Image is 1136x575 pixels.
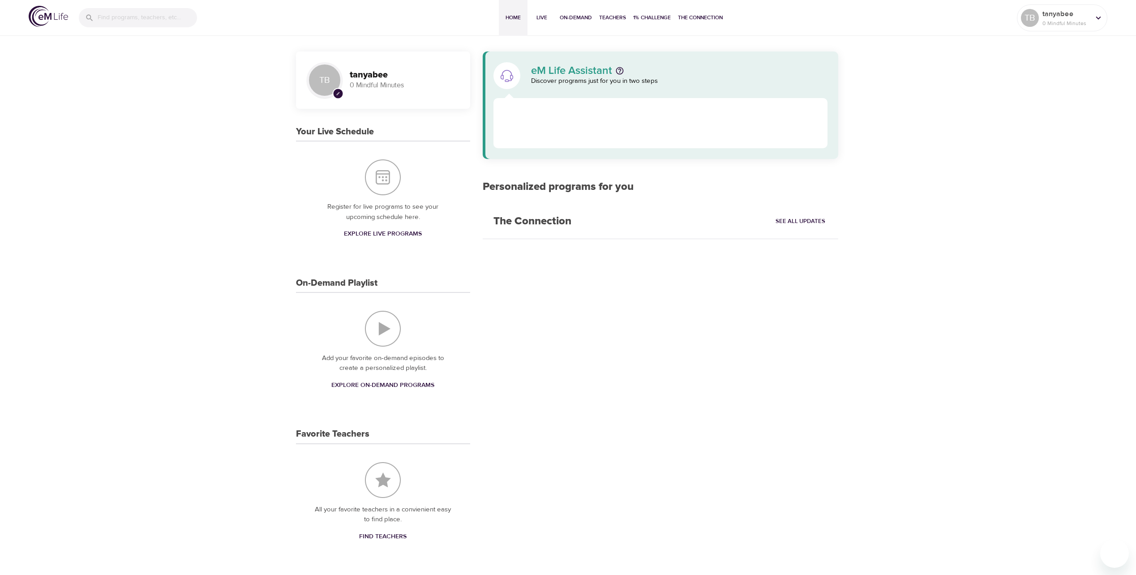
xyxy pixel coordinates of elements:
img: Favorite Teachers [365,462,401,498]
h3: tanyabee [350,70,459,80]
span: Find Teachers [359,531,407,542]
h3: Your Live Schedule [296,127,374,137]
h3: On-Demand Playlist [296,278,377,288]
iframe: Button to launch messaging window [1100,539,1129,568]
a: Explore On-Demand Programs [328,377,438,394]
span: On-Demand [560,13,592,22]
img: Your Live Schedule [365,159,401,195]
span: Teachers [599,13,626,22]
img: logo [29,6,68,27]
img: On-Demand Playlist [365,311,401,347]
p: Register for live programs to see your upcoming schedule here. [314,202,452,222]
p: 0 Mindful Minutes [1042,19,1090,27]
div: TB [1021,9,1039,27]
a: Explore Live Programs [340,226,425,242]
div: TB [307,62,343,98]
span: Explore On-Demand Programs [331,380,434,391]
span: See All Updates [776,216,825,227]
span: Home [502,13,524,22]
h3: Favorite Teachers [296,429,369,439]
span: Explore Live Programs [344,228,422,240]
h2: The Connection [483,204,582,239]
p: Discover programs just for you in two steps [531,76,828,86]
a: Find Teachers [356,528,410,545]
img: eM Life Assistant [500,69,514,83]
span: 1% Challenge [633,13,671,22]
p: 0 Mindful Minutes [350,80,459,90]
p: All your favorite teachers in a convienient easy to find place. [314,505,452,525]
a: See All Updates [773,215,827,228]
span: Live [531,13,553,22]
input: Find programs, teachers, etc... [98,8,197,27]
h2: Personalized programs for you [483,180,839,193]
p: tanyabee [1042,9,1090,19]
p: Add your favorite on-demand episodes to create a personalized playlist. [314,353,452,373]
span: The Connection [678,13,723,22]
p: eM Life Assistant [531,65,612,76]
